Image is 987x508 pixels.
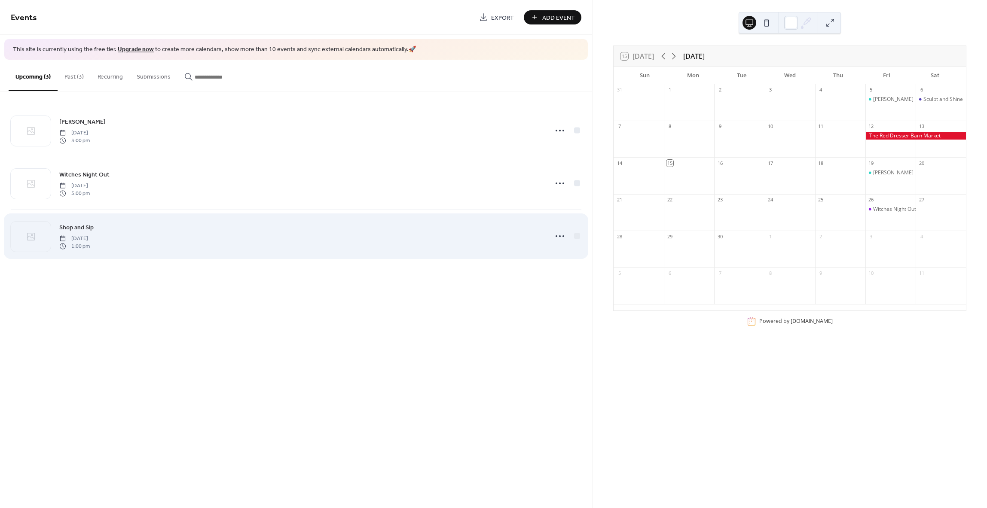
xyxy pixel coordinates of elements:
div: 10 [868,270,874,276]
div: 2 [818,233,824,240]
div: 5 [616,270,623,276]
div: 11 [818,123,824,130]
div: 25 [818,197,824,203]
div: [PERSON_NAME] [873,169,914,176]
div: 19 [868,160,874,166]
a: [PERSON_NAME] [59,117,106,127]
div: 29 [666,233,673,240]
div: Tue [717,67,766,84]
a: Export [473,10,520,24]
a: [DOMAIN_NAME] [791,318,833,325]
div: The Red Dresser Barn Market [865,132,966,140]
div: 4 [818,87,824,93]
span: Export [491,13,514,22]
div: 28 [616,233,623,240]
div: Sculpt and Shine [923,96,963,103]
div: Powered by [759,318,833,325]
div: 20 [918,160,925,166]
div: 5 [868,87,874,93]
div: 18 [818,160,824,166]
div: 4 [918,233,925,240]
div: 11 [918,270,925,276]
div: [PERSON_NAME] [873,96,914,103]
div: 23 [717,197,723,203]
div: 10 [767,123,774,130]
button: Upcoming (3) [9,60,58,91]
div: 30 [717,233,723,240]
div: 17 [767,160,774,166]
div: 8 [767,270,774,276]
div: 14 [616,160,623,166]
div: 1 [666,87,673,93]
div: Mari Vinyards [865,96,916,103]
div: 13 [918,123,925,130]
div: Mon [669,67,718,84]
span: Witches Night Out [59,170,110,179]
div: Thu [814,67,862,84]
div: 6 [666,270,673,276]
div: Witches Night Out [865,206,916,213]
div: Fri [862,67,911,84]
div: 1 [767,233,774,240]
div: 3 [767,87,774,93]
div: Witches Night Out [873,206,916,213]
div: 6 [918,87,925,93]
span: 3:00 pm [59,137,90,145]
span: [DATE] [59,129,90,137]
div: Wed [766,67,814,84]
div: 15 [666,160,673,166]
span: [PERSON_NAME] [59,117,106,126]
span: [DATE] [59,234,90,242]
div: 7 [616,123,623,130]
button: Submissions [130,60,177,90]
div: 8 [666,123,673,130]
div: 9 [717,123,723,130]
a: Upgrade now [118,44,154,55]
div: [DATE] [683,51,705,61]
div: 12 [868,123,874,130]
span: 1:00 pm [59,243,90,250]
div: Sculpt and Shine [916,96,966,103]
div: 3 [868,233,874,240]
span: Add Event [542,13,575,22]
a: Shop and Sip [59,222,94,232]
span: This site is currently using the free tier. to create more calendars, show more than 10 events an... [13,46,416,54]
span: 5:00 pm [59,190,90,198]
div: 9 [818,270,824,276]
div: Sat [911,67,959,84]
div: 2 [717,87,723,93]
div: Mari Vinyards [865,169,916,176]
span: [DATE] [59,182,90,189]
button: Past (3) [58,60,91,90]
div: 31 [616,87,623,93]
span: Events [11,9,37,26]
div: 27 [918,197,925,203]
div: 24 [767,197,774,203]
button: Add Event [524,10,581,24]
div: 22 [666,197,673,203]
div: Sun [620,67,669,84]
div: 7 [717,270,723,276]
div: 21 [616,197,623,203]
div: 26 [868,197,874,203]
a: Witches Night Out [59,170,110,179]
button: Recurring [91,60,130,90]
div: 16 [717,160,723,166]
